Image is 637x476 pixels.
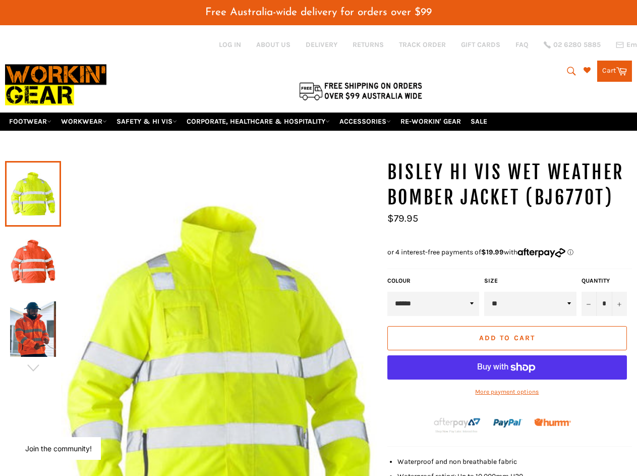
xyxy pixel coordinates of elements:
[387,277,480,285] label: COLOUR
[219,40,241,49] a: Log in
[335,113,395,130] a: ACCESSORIES
[298,80,424,101] img: Flat $9.95 shipping Australia wide
[461,40,500,49] a: GIFT CARDS
[612,292,627,316] button: Increase item quantity by one
[256,40,291,49] a: ABOUT US
[582,277,627,285] label: Quantity
[387,388,627,396] a: More payment options
[397,457,632,466] li: Waterproof and non breathable fabric
[112,113,181,130] a: SAFETY & HI VIS
[467,113,491,130] a: SALE
[353,40,384,49] a: RETURNS
[597,61,632,82] a: Cart
[387,326,627,350] button: Add to Cart
[25,444,92,453] button: Join the community!
[10,301,56,357] img: BISLEY Hi Vis Wet Weather Bomber Jacket (BJ6770T) - Workin' Gear
[484,277,576,285] label: Size
[387,160,632,210] h1: BISLEY Hi Vis Wet Weather Bomber Jacket (BJ6770T)
[534,418,571,426] img: Humm_core_logo_RGB-01_300x60px_small_195d8312-4386-4de7-b182-0ef9b6303a37.png
[479,334,535,342] span: Add to Cart
[306,40,337,49] a: DELIVERY
[205,7,432,18] span: Free Australia-wide delivery for orders over $99
[396,113,465,130] a: RE-WORKIN' GEAR
[399,40,446,49] a: TRACK ORDER
[5,58,106,112] img: Workin Gear leaders in Workwear, Safety Boots, PPE, Uniforms. Australia's No.1 in Workwear
[10,234,56,289] img: BISLEY Hi Vis Wet Weather Bomber Jacket (BJ6770T) - Workin' Gear
[582,292,597,316] button: Reduce item quantity by one
[544,41,601,48] a: 02 6280 5885
[515,40,529,49] a: FAQ
[183,113,334,130] a: CORPORATE, HEALTHCARE & HOSPITALITY
[433,416,482,433] img: Afterpay-Logo-on-dark-bg_large.png
[57,113,111,130] a: WORKWEAR
[493,408,523,438] img: paypal.png
[553,41,601,48] span: 02 6280 5885
[387,213,418,224] span: $79.95
[5,113,55,130] a: FOOTWEAR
